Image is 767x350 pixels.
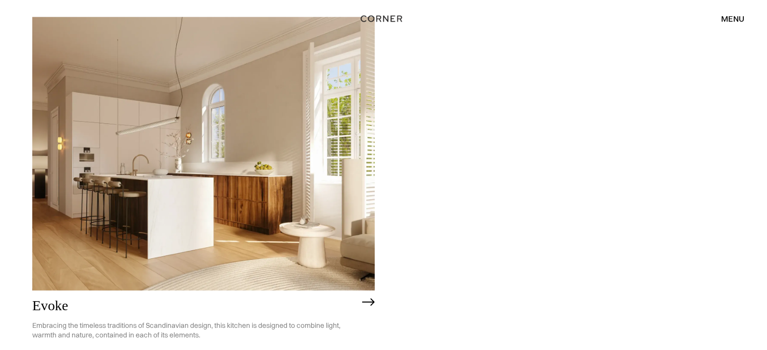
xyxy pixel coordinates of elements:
[357,12,409,25] a: home
[711,10,744,27] div: menu
[32,298,357,314] h2: Evoke
[721,15,744,23] div: menu
[32,313,357,347] p: Embracing the timeless traditions of Scandinavian design, this kitchen is designed to combine lig...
